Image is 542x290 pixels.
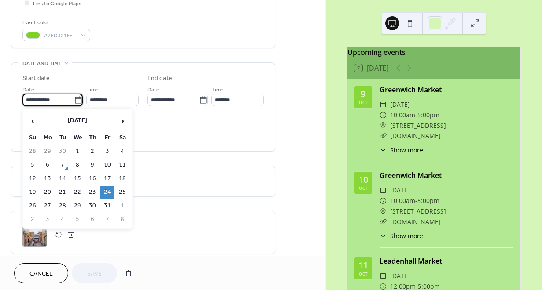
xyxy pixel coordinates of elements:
div: Start date [22,74,50,83]
span: Show more [390,231,423,240]
button: ​Show more [380,145,423,155]
td: 21 [55,186,70,199]
td: 2 [26,213,40,226]
span: › [116,112,129,130]
td: 31 [100,199,114,212]
th: Fr [100,131,114,144]
div: ​ [380,120,387,131]
span: Date [22,85,34,94]
div: End date [147,74,172,83]
div: Oct [359,100,368,105]
td: 22 [70,186,85,199]
td: 8 [70,159,85,171]
span: Time [211,85,224,94]
th: [DATE] [41,112,114,130]
td: 14 [55,172,70,185]
td: 11 [115,159,129,171]
div: ; [22,222,47,247]
div: ​ [380,271,387,281]
td: 6 [41,159,55,171]
div: ​ [380,99,387,110]
td: 20 [41,186,55,199]
div: ​ [380,206,387,217]
th: Th [85,131,100,144]
td: 17 [100,172,114,185]
th: We [70,131,85,144]
div: Oct [359,186,368,190]
td: 29 [41,145,55,158]
td: 2 [85,145,100,158]
span: Cancel [29,269,53,279]
div: 10 [358,175,368,184]
div: 11 [358,261,368,270]
td: 16 [85,172,100,185]
td: 29 [70,199,85,212]
span: ‹ [26,112,39,130]
span: [STREET_ADDRESS] [390,206,446,217]
td: 7 [55,159,70,171]
span: Date and time [22,59,62,68]
td: 6 [85,213,100,226]
td: 5 [70,213,85,226]
button: ​Show more [380,231,423,240]
td: 28 [26,145,40,158]
td: 3 [41,213,55,226]
span: Time [86,85,99,94]
td: 5 [26,159,40,171]
div: ​ [380,231,387,240]
div: ​ [380,196,387,206]
td: 24 [100,186,114,199]
span: [DATE] [390,99,410,110]
span: 5:00pm [417,110,439,120]
td: 1 [70,145,85,158]
a: Greenwich Market [380,170,442,180]
span: - [415,196,417,206]
a: [DOMAIN_NAME] [390,131,441,140]
span: 10:00am [390,196,415,206]
span: 10:00am [390,110,415,120]
td: 19 [26,186,40,199]
div: ​ [380,185,387,196]
a: [DOMAIN_NAME] [390,217,441,226]
a: Greenwich Market [380,85,442,94]
td: 30 [85,199,100,212]
td: 4 [115,145,129,158]
td: 10 [100,159,114,171]
span: [DATE] [390,271,410,281]
button: Cancel [14,263,68,283]
th: Sa [115,131,129,144]
span: - [415,110,417,120]
td: 23 [85,186,100,199]
th: Su [26,131,40,144]
span: [DATE] [390,185,410,196]
div: ​ [380,217,387,227]
td: 18 [115,172,129,185]
td: 12 [26,172,40,185]
a: Leadenhall Market ⁣⁣⁣ [380,256,444,266]
td: 4 [55,213,70,226]
td: 26 [26,199,40,212]
td: 1 [115,199,129,212]
span: 5:00pm [417,196,439,206]
td: 3 [100,145,114,158]
div: ​ [380,130,387,141]
th: Mo [41,131,55,144]
td: 28 [55,199,70,212]
td: 30 [55,145,70,158]
td: 7 [100,213,114,226]
div: 9 [361,90,365,98]
span: [STREET_ADDRESS] [390,120,446,131]
td: 9 [85,159,100,171]
div: Oct [359,272,368,276]
td: 27 [41,199,55,212]
div: Event color [22,18,88,27]
div: Upcoming events [347,47,520,58]
td: 15 [70,172,85,185]
td: 13 [41,172,55,185]
div: ​ [380,145,387,155]
td: 25 [115,186,129,199]
span: #7ED321FF [44,31,76,40]
td: 8 [115,213,129,226]
span: Show more [390,145,423,155]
